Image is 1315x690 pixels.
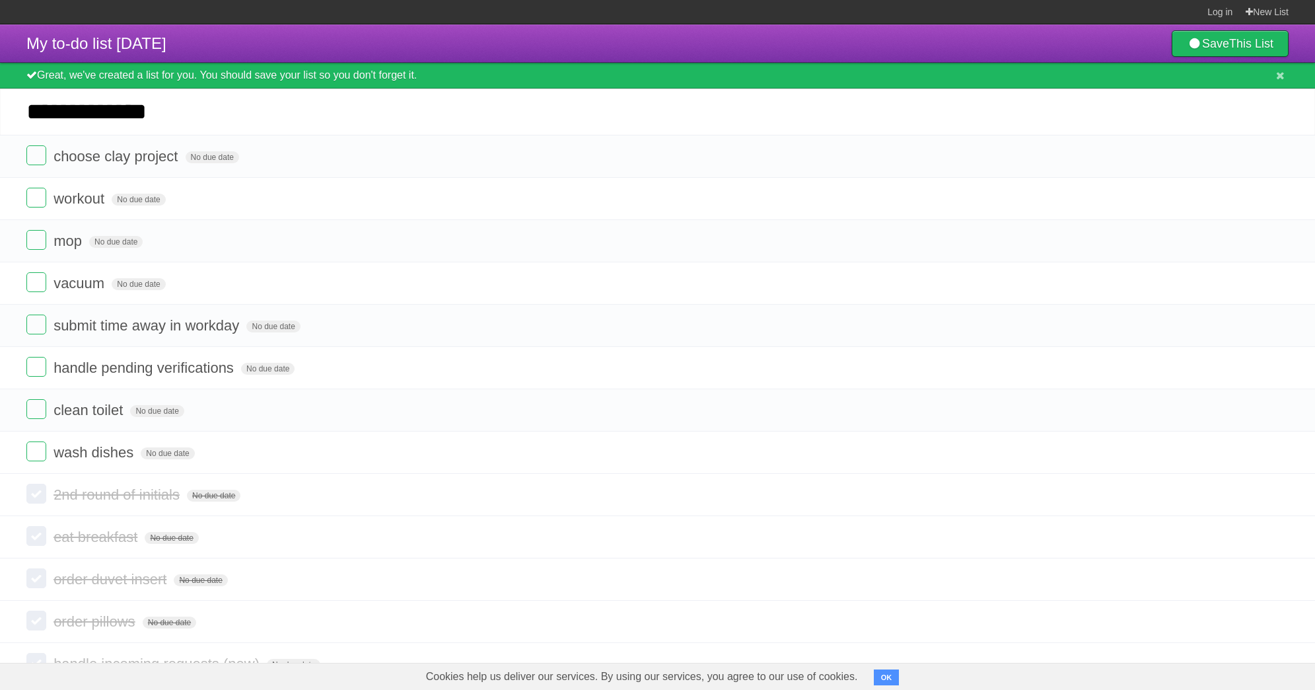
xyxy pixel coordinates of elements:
span: eat breakfast [53,529,141,545]
span: workout [53,190,108,207]
span: No due date [143,617,196,629]
span: order pillows [53,613,139,630]
span: No due date [89,236,143,248]
span: No due date [112,278,165,290]
span: No due date [174,574,227,586]
label: Done [26,568,46,588]
label: Done [26,484,46,504]
span: wash dishes [53,444,137,461]
span: No due date [187,490,240,502]
span: No due date [186,151,239,163]
span: handle pending verifications [53,360,237,376]
label: Done [26,441,46,461]
label: Done [26,230,46,250]
span: 2nd round of initials [53,486,183,503]
span: order duvet insert [53,571,170,588]
label: Done [26,611,46,631]
span: clean toilet [53,402,126,418]
span: No due date [130,405,184,417]
label: Done [26,272,46,292]
span: No due date [112,194,165,206]
span: Cookies help us deliver our services. By using our services, you agree to our use of cookies. [413,664,871,690]
label: Done [26,653,46,673]
label: Done [26,145,46,165]
label: Done [26,399,46,419]
label: Done [26,188,46,208]
a: SaveThis List [1172,30,1289,57]
button: OK [874,670,900,685]
label: Done [26,526,46,546]
label: Done [26,315,46,334]
span: My to-do list [DATE] [26,34,166,52]
span: No due date [267,659,320,671]
b: This List [1229,37,1273,50]
label: Done [26,357,46,377]
span: No due date [246,321,300,332]
span: submit time away in workday [53,317,242,334]
span: No due date [241,363,295,375]
span: No due date [145,532,198,544]
span: choose clay project [53,148,181,165]
span: No due date [141,447,194,459]
span: mop [53,233,85,249]
span: vacuum [53,275,108,291]
span: handle incoming requests (new) [53,656,263,672]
